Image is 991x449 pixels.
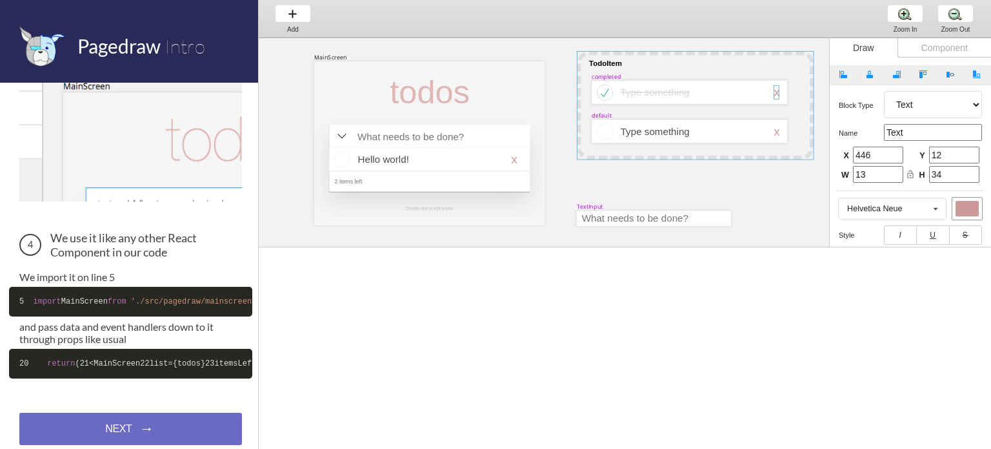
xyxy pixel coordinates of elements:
button: U [916,225,949,245]
h5: name [839,129,884,137]
span: NEXT [105,423,132,435]
span: 20 [19,359,28,368]
span: Pagedraw [77,34,161,57]
div: default [592,112,611,120]
span: → [140,421,154,437]
div: x [774,85,779,99]
div: Zoom Out [931,26,980,33]
span: from [108,297,126,306]
div: x [774,125,779,138]
code: MainScreen [9,287,252,317]
img: The MainScreen Component in Pagedraw [19,52,242,202]
p: and pass data and event handlers down to it through props like usual [19,320,242,345]
i: lock_open [906,170,915,179]
span: Y [917,151,925,162]
div: Zoom In [881,26,930,33]
img: zoom-plus.png [898,7,912,21]
div: completed [592,72,621,80]
img: favicon.png [19,26,65,67]
h5: style [839,231,884,239]
h3: We use it like any other React Component in our code [19,231,242,259]
div: MainScreen [314,53,347,61]
span: 21 [80,359,89,368]
s: S [963,231,968,240]
code: ( <MainScreen list={todos} itemsLeft={ .state.todos.filter( !elem.completed).length} addTodo={ .a... [9,349,252,379]
span: X [841,151,849,162]
p: We import it on line 5 [19,271,242,283]
button: S [949,225,982,245]
span: 22 [140,359,149,368]
div: TextInput [577,203,603,211]
span: return [47,359,75,368]
span: 23 [205,359,214,368]
img: baseline-add-24px.svg [286,7,299,21]
div: Component [897,38,991,57]
u: U [930,231,936,240]
span: Intro [165,34,205,58]
div: Helvetica Neue [847,205,902,213]
i: I [899,231,901,240]
img: zoom-minus.png [948,7,962,21]
button: I [884,225,917,245]
div: Add [268,26,317,33]
span: import [34,297,61,306]
span: './src/pagedraw/mainscreen' [131,297,256,306]
h5: Block type [839,101,884,109]
a: NEXT→ [19,413,242,445]
div: Draw [830,38,897,57]
span: 5 [19,297,24,306]
span: W [841,170,849,182]
input: Text [884,124,982,141]
span: H [917,170,925,182]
